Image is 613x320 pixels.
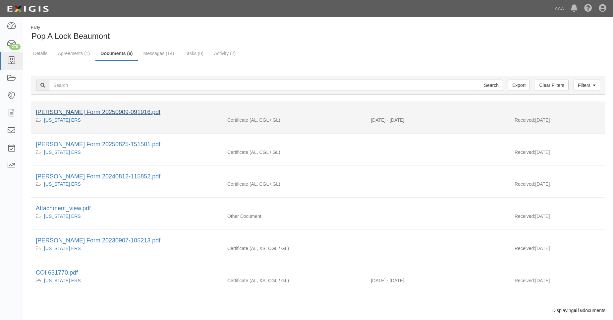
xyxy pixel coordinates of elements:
[36,213,217,220] div: Texas ERS
[36,172,600,181] div: ACORD Form 20240812-115852.pdf
[44,181,81,187] a: [US_STATE] ERS
[515,277,535,284] p: Received:
[508,80,530,91] a: Export
[515,117,535,123] p: Received:
[510,149,605,159] div: [DATE]
[9,44,21,50] div: 270
[36,205,91,212] a: Attachment_view.pdf
[574,80,600,91] a: Filters
[180,47,208,60] a: Tasks (0)
[36,204,600,213] div: Attachment_view.pdf
[44,246,81,251] a: [US_STATE] ERS
[28,47,52,60] a: Details
[44,214,81,219] a: [US_STATE] ERS
[515,213,535,220] p: Received:
[222,149,366,156] div: Auto Liability Commercial General Liability / Garage Liability
[49,80,480,91] input: Search
[44,117,81,123] a: [US_STATE] ERS
[510,181,605,191] div: [DATE]
[515,245,535,252] p: Received:
[480,80,503,91] input: Search
[36,108,600,117] div: ACORD Form 20250909-091916.pdf
[510,117,605,127] div: [DATE]
[36,117,217,123] div: Texas ERS
[551,2,567,15] a: AAA
[36,237,160,244] a: [PERSON_NAME] Form 20230907-105213.pdf
[510,277,605,287] div: [DATE]
[222,117,366,123] div: Auto Liability Commercial General Liability / Garage Liability
[222,245,366,252] div: Auto Liability Excess/Umbrella Liability Commercial General Liability / Garage Liability
[44,278,81,283] a: [US_STATE] ERS
[5,3,51,15] img: logo-5460c22ac91f19d4615b14bd174203de0afe785f0fc80cf4dbbc73dc1793850b.png
[222,277,366,284] div: Auto Liability Excess/Umbrella Liability Commercial General Liability / Garage Liability
[222,181,366,187] div: Auto Liability Commercial General Liability / Garage Liability
[510,245,605,255] div: [DATE]
[36,269,78,276] a: COI 631770.pdf
[209,47,241,60] a: Activity (2)
[510,213,605,223] div: [DATE]
[53,47,95,60] a: Agreements (1)
[139,47,179,60] a: Messages (14)
[574,308,583,313] b: all 6
[31,32,110,40] span: Pop A Lock Beaumont
[28,25,313,42] div: Pop A Lock Beaumont
[366,117,510,123] div: Effective 09/08/2025 - Expiration 09/08/2026
[366,277,510,284] div: Effective 09/07/2022 - Expiration 09/07/2023
[36,109,160,115] a: [PERSON_NAME] Form 20250909-091916.pdf
[36,173,160,180] a: [PERSON_NAME] Form 20240812-115852.pdf
[36,140,600,149] div: ACORD Form 20250825-151501.pdf
[26,307,610,314] div: Displaying documents
[36,245,217,252] div: Texas ERS
[95,47,138,61] a: Documents (6)
[515,181,535,187] p: Received:
[44,150,81,155] a: [US_STATE] ERS
[222,213,366,220] div: Other Document
[36,149,217,156] div: Texas ERS
[36,277,217,284] div: Texas ERS
[31,25,110,31] div: Party
[36,141,160,148] a: [PERSON_NAME] Form 20250825-151501.pdf
[36,181,217,187] div: Texas ERS
[584,5,592,13] i: Help Center - Complianz
[36,236,600,245] div: ACORD Form 20230907-105213.pdf
[515,149,535,156] p: Received:
[36,269,600,277] div: COI 631770.pdf
[535,80,568,91] a: Clear Filters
